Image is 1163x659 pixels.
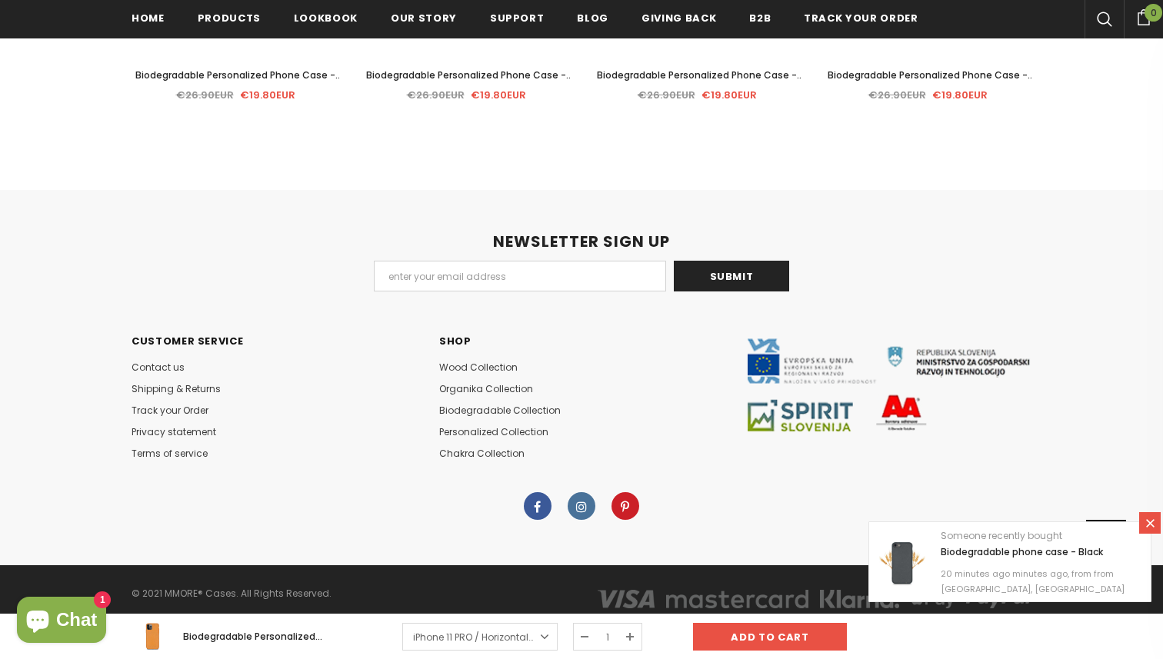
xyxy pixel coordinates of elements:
span: Biodegradable Collection [439,404,561,417]
span: NEWSLETTER SIGN UP [493,231,670,252]
div: © 2021 MMORE® Cases. All Rights Reserved. [132,583,570,604]
span: €26.90EUR [407,88,465,102]
a: Shipping & Returns [132,378,221,400]
a: Biodegradable Personalized Phone Case - Red [132,67,339,84]
span: 20 minutes ago minutes ago, from from [GEOGRAPHIC_DATA], [GEOGRAPHIC_DATA] [941,567,1125,595]
a: Biodegradable Collection [439,400,561,421]
a: Biodegradable Personalized Phone Case - [PERSON_NAME] [824,67,1031,84]
input: Add to cart [693,623,847,651]
span: Organika Collection [439,382,533,395]
img: american_express [820,590,900,608]
img: visa [598,590,655,608]
span: Products [198,11,261,25]
span: Biodegradable Personalized Phone Case - Black [597,68,804,98]
a: Organika Collection [439,378,533,400]
span: Track your order [804,11,918,25]
span: Personalized Collection [439,425,548,438]
span: Giving back [641,11,716,25]
span: Biodegradable Personalized Phone Case - [PERSON_NAME] [828,68,1035,98]
span: Our Story [391,11,457,25]
a: Chakra Collection [439,443,525,464]
span: Track your Order [132,404,208,417]
a: Personalized Collection [439,421,548,443]
span: Contact us [132,361,185,374]
span: Wood Collection [439,361,518,374]
span: Someone recently bought [941,529,1062,542]
span: Chakra Collection [439,447,525,460]
a: Track your Order [132,400,208,421]
a: Biodegradable phone case - Black [941,545,1103,558]
a: Contact us [132,357,185,378]
img: master [666,590,808,608]
span: Biodegradable Personalized Phone Case - Red [135,68,342,98]
input: Submit [674,261,789,291]
a: Wood Collection [439,357,518,378]
span: B2B [749,11,771,25]
span: Customer Service [132,334,243,348]
a: Biodegradable Personalized Phone Case - Black [593,67,801,84]
span: €26.90EUR [868,88,926,102]
a: Privacy statement [132,421,216,443]
span: €19.80EUR [536,631,585,644]
span: 0 [1145,4,1162,22]
span: €26.90EUR [638,88,695,102]
span: Home [132,11,165,25]
span: support [490,11,545,25]
span: Biodegradable Personalized Phone Case - Natural White [366,68,573,98]
span: €19.80EUR [932,88,988,102]
span: Privacy statement [132,425,216,438]
input: Email Address [374,261,666,291]
a: Terms of service [132,443,208,464]
span: Blog [577,11,608,25]
span: Shipping & Returns [132,382,221,395]
a: Biodegradable Personalized Phone Case - Natural White [362,67,570,84]
a: iPhone 11 PRO / Horizontal -€19.80EUR [402,623,558,651]
span: SHOP [439,334,472,348]
span: €19.80EUR [240,88,295,102]
a: 0 [1124,7,1163,25]
img: Javni Razpis [747,338,1031,431]
a: Javni razpis [747,378,1031,391]
inbox-online-store-chat: Shopify online store chat [12,597,111,647]
span: €19.80EUR [471,88,526,102]
span: Terms of service [132,447,208,460]
span: Lookbook [294,11,358,25]
span: €26.90EUR [176,88,234,102]
span: €19.80EUR [701,88,757,102]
